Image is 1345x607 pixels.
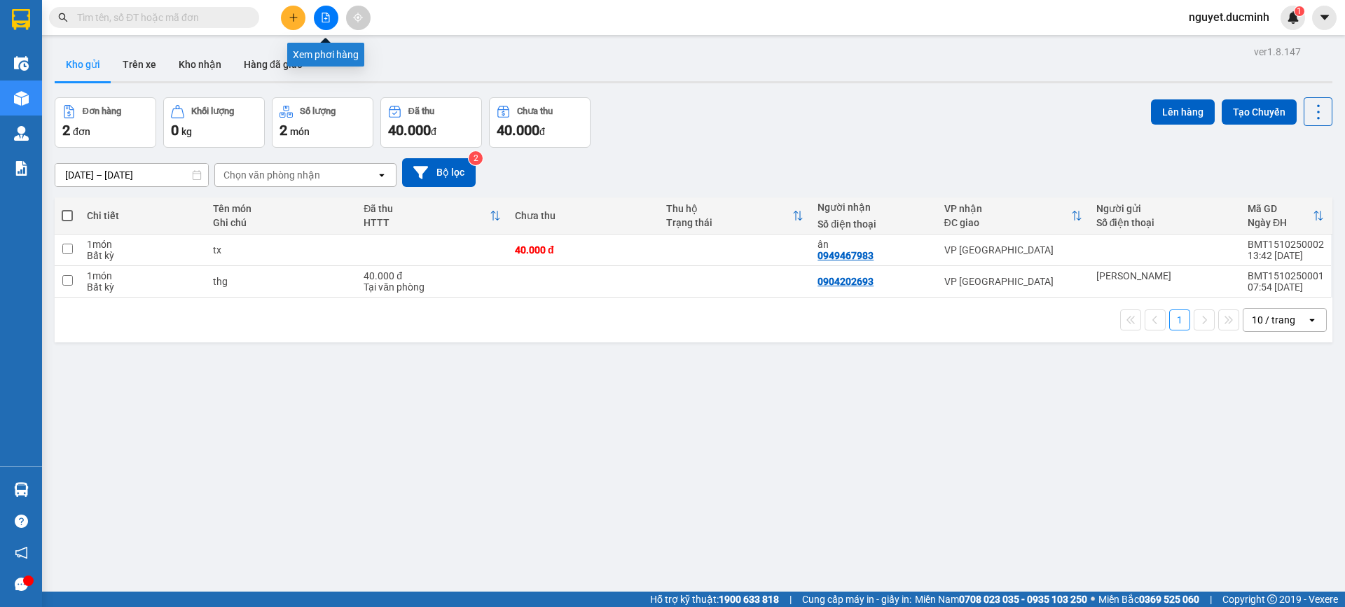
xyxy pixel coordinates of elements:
div: thg [213,276,350,287]
div: Khối lượng [191,106,234,116]
div: 13:42 [DATE] [1248,250,1324,261]
span: | [789,592,792,607]
div: BMT1510250001 [1248,270,1324,281]
span: đ [431,126,436,137]
div: Đã thu [364,203,490,214]
div: Chi tiết [87,210,199,221]
div: 10 / trang [1252,313,1295,327]
div: VP nhận [944,203,1071,214]
button: caret-down [1312,6,1337,30]
div: VP [GEOGRAPHIC_DATA] [944,276,1082,287]
span: 2 [62,122,70,139]
span: nguyet.ducminh [1178,8,1281,26]
input: Select a date range. [55,164,208,186]
div: Chưa thu [515,210,652,221]
div: VP [GEOGRAPHIC_DATA] [944,244,1082,256]
div: Ghi chú [213,217,350,228]
button: Số lượng2món [272,97,373,148]
span: file-add [321,13,331,22]
button: Hàng đã giao [233,48,314,81]
span: Hỗ trợ kỹ thuật: [650,592,779,607]
span: 0 [171,122,179,139]
span: kg [181,126,192,137]
input: Tìm tên, số ĐT hoặc mã đơn [77,10,242,25]
button: Chưa thu40.000đ [489,97,591,148]
span: món [290,126,310,137]
span: | [1210,592,1212,607]
img: warehouse-icon [14,91,29,106]
div: Số lượng [300,106,336,116]
svg: open [376,169,387,181]
div: Chọn văn phòng nhận [223,168,320,182]
div: Chưa thu [517,106,553,116]
button: Bộ lọc [402,158,476,187]
th: Toggle SortBy [357,197,508,235]
button: 1 [1169,309,1190,330]
button: plus [281,6,305,30]
button: Kho gửi [55,48,111,81]
div: 07:54 [DATE] [1248,281,1324,293]
button: Kho nhận [167,48,233,81]
span: search [58,13,68,22]
sup: 2 [469,151,483,165]
div: Thu hộ [666,203,792,214]
button: Khối lượng0kg [163,97,265,148]
div: Tại văn phòng [364,281,501,293]
img: logo-vxr [12,9,30,30]
strong: 0369 525 060 [1139,594,1199,605]
button: Tạo Chuyến [1222,99,1297,125]
div: 40.000 đ [515,244,652,256]
strong: 0708 023 035 - 0935 103 250 [959,594,1087,605]
div: 0904202693 [818,276,874,287]
span: notification [15,546,28,559]
span: ⚪️ [1091,596,1095,602]
div: HTTT [364,217,490,228]
span: question-circle [15,515,28,528]
span: 40.000 [388,122,431,139]
span: Miền Nam [915,592,1087,607]
button: file-add [314,6,338,30]
div: Đơn hàng [83,106,121,116]
sup: 1 [1295,6,1304,16]
div: linh loa [1096,270,1234,281]
img: solution-icon [14,161,29,176]
div: Người nhận [818,202,930,213]
div: ân [818,239,930,250]
button: Đơn hàng2đơn [55,97,156,148]
div: Bất kỳ [87,281,199,293]
div: BMT1510250002 [1248,239,1324,250]
div: Bất kỳ [87,250,199,261]
div: Trạng thái [666,217,792,228]
div: 0949467983 [818,250,874,261]
div: Tên món [213,203,350,214]
span: đ [539,126,545,137]
div: 1 món [87,270,199,281]
div: Ngày ĐH [1248,217,1313,228]
div: Số điện thoại [1096,217,1234,228]
img: warehouse-icon [14,126,29,141]
th: Toggle SortBy [1241,197,1331,235]
span: 40.000 [497,122,539,139]
img: warehouse-icon [14,56,29,71]
div: Đã thu [408,106,434,116]
span: caret-down [1318,11,1331,24]
span: Miền Bắc [1098,592,1199,607]
th: Toggle SortBy [659,197,811,235]
span: 1 [1297,6,1302,16]
span: copyright [1267,594,1277,604]
div: Số điện thoại [818,218,930,230]
div: 1 món [87,239,199,250]
span: Cung cấp máy in - giấy in: [802,592,911,607]
div: ver 1.8.147 [1254,44,1301,60]
div: Người gửi [1096,203,1234,214]
div: 40.000 đ [364,270,501,281]
strong: 1900 633 818 [719,594,779,605]
img: warehouse-icon [14,482,29,497]
button: Lên hàng [1151,99,1215,125]
div: tx [213,244,350,256]
svg: open [1306,314,1318,326]
span: aim [353,13,363,22]
button: Đã thu40.000đ [380,97,482,148]
button: aim [346,6,371,30]
div: ĐC giao [944,217,1071,228]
